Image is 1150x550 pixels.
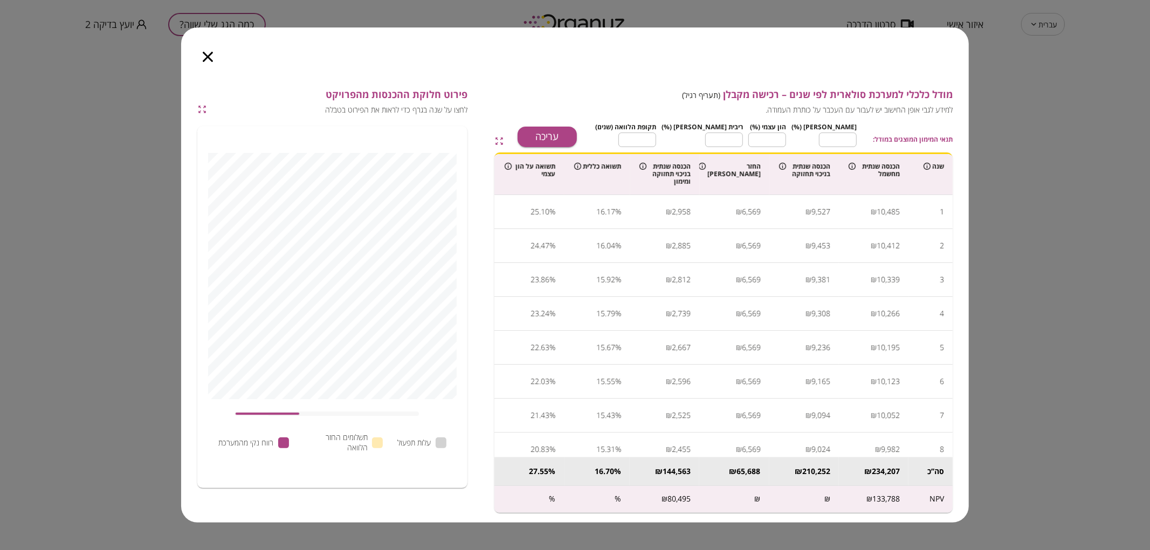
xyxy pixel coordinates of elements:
div: ₪ [666,305,672,322]
div: 9,094 [811,407,830,423]
div: NPV [929,495,944,504]
span: פירוט חלוקת ההכנסות מהפרויקט [211,89,467,101]
div: % [550,204,556,220]
div: ₪ [805,204,811,220]
div: ₪ [736,373,742,389]
div: 234,207 [872,466,900,477]
div: שנה [917,163,944,170]
div: ₪ [736,407,742,423]
div: ₪ [666,407,672,423]
div: 2,667 [672,339,691,356]
div: ₪ [871,373,877,389]
div: 6,569 [742,204,761,220]
div: 10,412 [877,238,900,254]
div: 144,563 [663,466,691,477]
span: למידע לגבי אופן החישוב יש לעבור עם העכבר על כותרת העמודה. [518,105,953,115]
div: % [615,305,621,322]
div: ₪ [662,495,667,504]
div: ₪ [824,495,830,504]
div: ₪ [805,407,811,423]
div: 27.55 [529,466,549,477]
div: ₪ [805,373,811,389]
span: מודל כלכלי למערכת סולארית לפי שנים – רכישה מקבלן [518,89,953,101]
div: % [550,339,556,356]
div: % [615,339,621,356]
div: 15.55 [596,373,615,389]
div: 6,569 [742,339,761,356]
div: הכנסה שנתית בניכוי תחזוקה [779,163,830,178]
button: עריכה [518,127,577,147]
div: 2,596 [672,373,691,389]
div: ₪ [755,495,761,504]
div: הכנסה שנתית מחשמל [849,163,900,178]
div: ₪ [666,373,672,389]
span: (תעריף רגיל) [682,90,720,100]
div: ₪ [871,407,877,423]
div: 2,455 [672,441,691,457]
div: ₪ [729,466,737,477]
div: 4 [940,305,944,322]
div: 2 [940,238,944,254]
div: 10,485 [877,204,900,220]
span: רווח נקי מהמערכת [219,438,274,448]
div: ₪ [736,305,742,322]
div: ₪ [805,238,811,254]
div: 10,195 [877,339,900,356]
div: 15.43 [596,407,615,423]
div: 15.92 [596,271,615,288]
div: 9,527 [811,204,830,220]
div: % [550,305,556,322]
div: ₪ [871,305,877,322]
div: % [550,407,556,423]
div: % [615,271,621,288]
div: 6,569 [742,271,761,288]
div: 21.43 [531,407,550,423]
div: 133,788 [872,495,900,504]
div: 8 [940,441,944,457]
div: 6,569 [742,373,761,389]
div: ₪ [666,271,672,288]
div: % [550,441,556,457]
span: עלות תפעול [398,438,431,448]
div: % [550,238,556,254]
div: ₪ [666,204,672,220]
span: לחצו על שנה בגרף כדי לראות את הפירוט בטבלה [211,105,467,115]
div: 210,252 [802,466,830,477]
div: 10,339 [877,271,900,288]
div: 15.31 [596,441,615,457]
div: 65,688 [737,466,761,477]
div: ₪ [805,441,811,457]
div: % [615,495,621,504]
div: 6 [940,373,944,389]
div: ₪ [805,271,811,288]
div: % [615,204,621,220]
div: 2,958 [672,204,691,220]
div: 2,739 [672,305,691,322]
div: 23.24 [531,305,550,322]
div: ₪ [736,271,742,288]
div: 24.47 [531,238,550,254]
div: 80,495 [667,495,691,504]
div: תשואה כללית [573,163,621,170]
div: ₪ [875,441,881,457]
div: % [550,373,556,389]
div: ₪ [736,441,742,457]
div: ₪ [666,339,672,356]
span: תשלומים החזר הלוואה [304,433,368,452]
div: ₪ [864,466,872,477]
div: 10,266 [877,305,900,322]
div: 9,453 [811,238,830,254]
span: תקופת הלוואה (שנים) [595,122,656,131]
div: ₪ [871,339,877,356]
div: 25.10 [531,204,550,220]
div: ₪ [805,339,811,356]
div: % [614,466,621,477]
div: 23.86 [531,271,550,288]
div: % [615,373,621,389]
div: % [549,495,556,504]
div: 16.70 [595,466,614,477]
div: % [550,271,556,288]
div: 16.17 [596,204,615,220]
div: 15.67 [596,339,615,356]
div: ₪ [866,495,872,504]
